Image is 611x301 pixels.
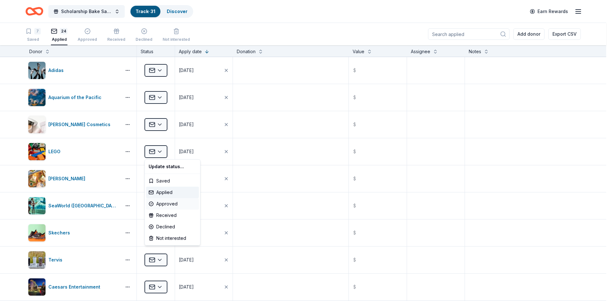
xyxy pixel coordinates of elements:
div: Approved [146,198,199,210]
div: Not interested [146,233,199,244]
div: Applied [146,187,199,198]
div: Received [146,210,199,221]
div: Declined [146,221,199,233]
div: Update status... [146,161,199,172]
div: Saved [146,175,199,187]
